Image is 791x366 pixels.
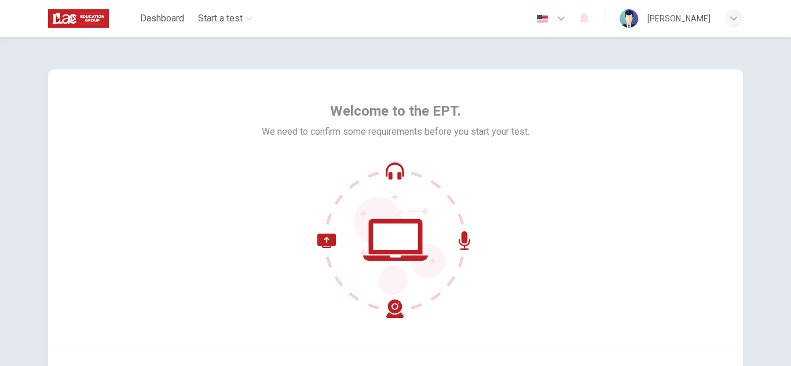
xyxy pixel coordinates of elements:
span: Start a test [198,12,243,25]
img: Profile picture [620,9,638,28]
div: [PERSON_NAME] [647,12,711,25]
span: Dashboard [140,12,184,25]
img: ILAC logo [48,7,109,30]
img: en [535,14,550,23]
button: Dashboard [136,8,189,29]
button: Start a test [193,8,258,29]
a: ILAC logo [48,7,136,30]
span: Welcome to the EPT. [330,102,461,120]
span: We need to confirm some requirements before you start your test. [262,125,529,139]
